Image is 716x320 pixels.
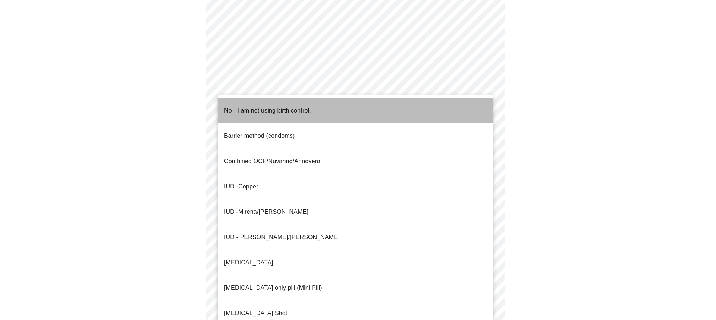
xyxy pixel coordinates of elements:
p: [MEDICAL_DATA] Shot [224,309,287,318]
span: Mirena/[PERSON_NAME] [238,209,308,215]
p: [MEDICAL_DATA] only pill (Mini Pill) [224,283,322,292]
p: IUD - [224,207,308,216]
span: IUD - [224,183,238,190]
span: IUD - [224,234,238,240]
p: [MEDICAL_DATA] [224,258,273,267]
p: Combined OCP/Nuvaring/Annovera [224,157,320,166]
p: Barrier method (condoms) [224,132,295,140]
p: No - I am not using birth control. [224,106,311,115]
p: [PERSON_NAME]/[PERSON_NAME] [224,233,340,242]
p: Copper [224,182,258,191]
